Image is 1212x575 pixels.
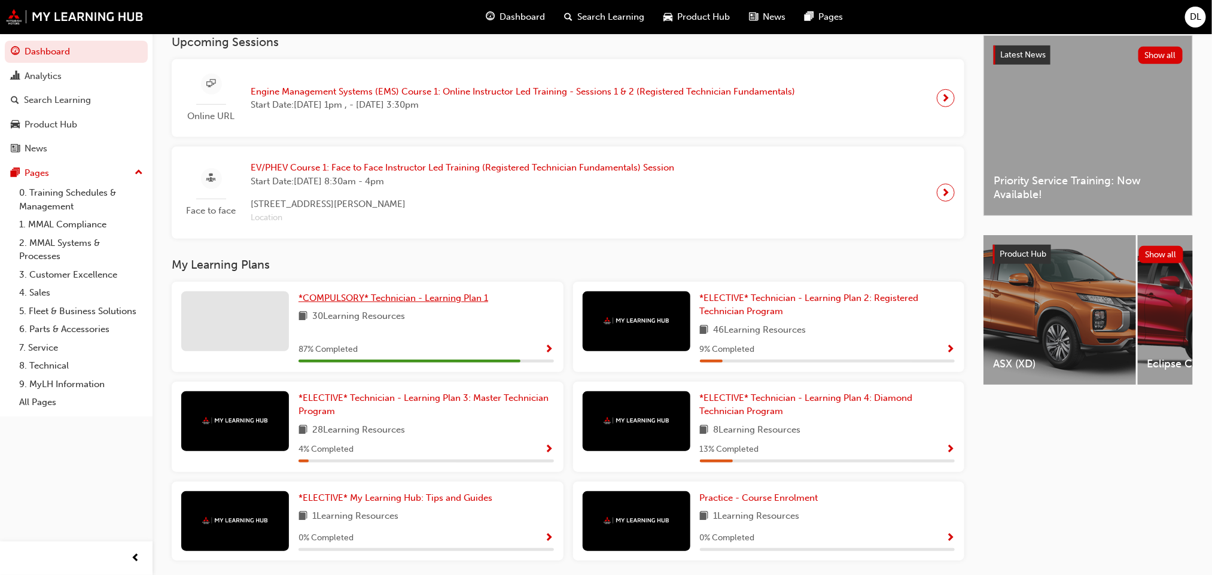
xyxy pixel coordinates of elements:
span: book-icon [700,423,709,438]
div: Pages [25,166,49,180]
span: guage-icon [11,47,20,57]
span: pages-icon [11,168,20,179]
span: search-icon [564,10,572,25]
span: pages-icon [805,10,814,25]
span: Priority Service Training: Now Available! [994,174,1183,201]
span: Dashboard [500,10,545,24]
span: Show Progress [946,345,955,355]
span: Show Progress [946,533,955,544]
a: *ELECTIVE* My Learning Hub: Tips and Guides [299,491,497,505]
a: 5. Fleet & Business Solutions [14,302,148,321]
span: news-icon [749,10,758,25]
button: Pages [5,162,148,184]
span: chart-icon [11,71,20,82]
a: Product HubShow all [993,245,1183,264]
a: *COMPULSORY* Technician - Learning Plan 1 [299,291,493,305]
a: 7. Service [14,339,148,357]
img: mmal [604,417,669,425]
a: news-iconNews [739,5,795,29]
a: *ELECTIVE* Technician - Learning Plan 4: Diamond Technician Program [700,391,955,418]
a: Latest NewsShow allPriority Service Training: Now Available! [983,35,1193,216]
a: 4. Sales [14,284,148,302]
a: pages-iconPages [795,5,852,29]
a: Analytics [5,65,148,87]
span: Show Progress [545,345,554,355]
button: Show Progress [946,342,955,357]
span: 87 % Completed [299,343,358,357]
a: Search Learning [5,89,148,111]
h3: My Learning Plans [172,258,964,272]
span: 1 Learning Resources [714,509,800,524]
span: *ELECTIVE* Technician - Learning Plan 4: Diamond Technician Program [700,393,913,417]
a: 6. Parts & Accessories [14,320,148,339]
a: 0. Training Schedules & Management [14,184,148,215]
span: [STREET_ADDRESS][PERSON_NAME] [251,197,674,211]
button: DashboardAnalyticsSearch LearningProduct HubNews [5,38,148,162]
a: *ELECTIVE* Technician - Learning Plan 2: Registered Technician Program [700,291,955,318]
span: 46 Learning Resources [714,323,806,338]
button: Show Progress [545,531,554,546]
span: Location [251,211,674,225]
span: *ELECTIVE* My Learning Hub: Tips and Guides [299,492,492,503]
span: EV/PHEV Course 1: Face to Face Instructor Led Training (Registered Technician Fundamentals) Session [251,161,674,175]
span: book-icon [700,323,709,338]
div: Search Learning [24,93,91,107]
span: book-icon [700,509,709,524]
a: 3. Customer Excellence [14,266,148,284]
span: Engine Management Systems (EMS) Course 1: Online Instructor Led Training - Sessions 1 & 2 (Regist... [251,85,795,99]
span: 9 % Completed [700,343,755,357]
span: DL [1190,10,1201,24]
img: mmal [604,517,669,525]
a: Online URLEngine Management Systems (EMS) Course 1: Online Instructor Led Training - Sessions 1 &... [181,69,955,128]
img: mmal [202,417,268,425]
span: *ELECTIVE* Technician - Learning Plan 3: Master Technician Program [299,393,549,417]
a: *ELECTIVE* Technician - Learning Plan 3: Master Technician Program [299,391,554,418]
span: Start Date: [DATE] 1pm , - [DATE] 3:30pm [251,98,795,112]
button: Show Progress [545,442,554,457]
span: Pages [818,10,843,24]
a: 9. MyLH Information [14,375,148,394]
div: Analytics [25,69,62,83]
span: Show Progress [545,533,554,544]
span: 0 % Completed [700,531,755,545]
a: News [5,138,148,160]
span: sessionType_FACE_TO_FACE-icon [207,171,216,186]
button: Show all [1139,246,1184,263]
a: 8. Technical [14,357,148,375]
span: Product Hub [1000,249,1046,259]
span: 28 Learning Resources [312,423,405,438]
span: book-icon [299,509,307,524]
span: Online URL [181,109,241,123]
span: Latest News [1000,50,1046,60]
div: Product Hub [25,118,77,132]
span: 1 Learning Resources [312,509,398,524]
span: sessionType_ONLINE_URL-icon [207,77,216,92]
span: guage-icon [486,10,495,25]
span: book-icon [299,423,307,438]
span: next-icon [942,184,951,201]
span: book-icon [299,309,307,324]
a: car-iconProduct Hub [654,5,739,29]
span: Show Progress [946,445,955,455]
span: *COMPULSORY* Technician - Learning Plan 1 [299,293,488,303]
button: Show Progress [946,442,955,457]
span: News [763,10,785,24]
span: ASX (XD) [993,357,1126,371]
img: mmal [604,317,669,325]
span: 8 Learning Resources [714,423,801,438]
span: search-icon [11,95,19,106]
a: All Pages [14,393,148,412]
span: next-icon [942,90,951,107]
span: prev-icon [132,551,141,566]
button: Show Progress [545,342,554,357]
a: mmal [6,9,144,25]
span: up-icon [135,165,143,181]
span: car-icon [663,10,672,25]
span: Search Learning [577,10,644,24]
span: Practice - Course Enrolment [700,492,818,503]
a: Product Hub [5,114,148,136]
a: 2. MMAL Systems & Processes [14,234,148,266]
button: Show all [1138,47,1183,64]
span: 0 % Completed [299,531,354,545]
